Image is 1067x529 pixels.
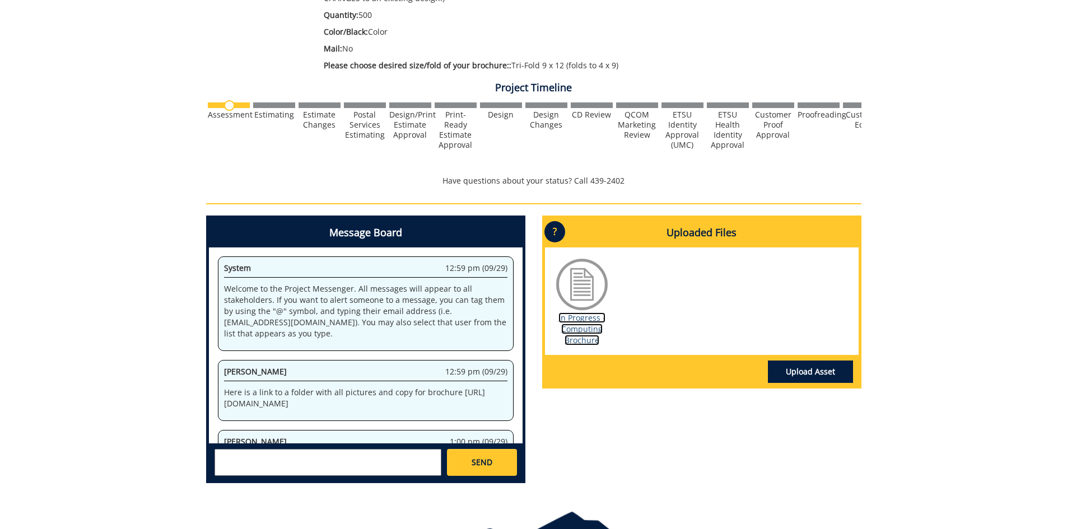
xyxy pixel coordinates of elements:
[768,361,853,383] a: Upload Asset
[389,110,431,140] div: Design/Print Estimate Approval
[224,283,507,339] p: Welcome to the Project Messenger. All messages will appear to all stakeholders. If you want to al...
[798,110,840,120] div: Proofreading
[571,110,613,120] div: CD Review
[324,10,358,20] span: Quantity:
[445,366,507,377] span: 12:59 pm (09/29)
[215,449,441,476] textarea: messageToSend
[435,110,477,150] div: Print-Ready Estimate Approval
[843,110,885,130] div: Customer Edits
[661,110,703,150] div: ETSU Identity Approval (UMC)
[324,43,762,54] p: No
[224,263,251,273] span: System
[324,26,762,38] p: Color
[224,366,287,377] span: [PERSON_NAME]
[752,110,794,140] div: Customer Proof Approval
[299,110,341,130] div: Estimate Changes
[208,110,250,120] div: Assessment
[324,43,342,54] span: Mail:
[480,110,522,120] div: Design
[324,60,762,71] p: Tri-Fold 9 x 12 (folds to 4 x 9)
[253,110,295,120] div: Estimating
[206,82,861,93] h4: Project Timeline
[324,60,511,71] span: Please choose desired size/fold of your brochure::
[544,221,565,242] p: ?
[445,263,507,274] span: 12:59 pm (09/29)
[447,449,516,476] a: SEND
[450,436,507,447] span: 1:00 pm (09/29)
[344,110,386,140] div: Postal Services Estimating
[707,110,749,150] div: ETSU Health Identity Approval
[472,457,492,468] span: SEND
[224,100,235,111] img: no
[206,175,861,186] p: Have questions about your status? Call 439-2402
[224,436,287,447] span: [PERSON_NAME]
[224,387,507,409] p: Here is a link to a folder with all pictures and copy for brochure [URL][DOMAIN_NAME]
[324,10,762,21] p: 500
[209,218,523,247] h4: Message Board
[545,218,859,247] h4: Uploaded Files
[525,110,567,130] div: Design Changes
[324,26,368,37] span: Color/Black:
[558,312,605,345] a: In Progress - Computing Brochure
[616,110,658,140] div: QCOM Marketing Review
